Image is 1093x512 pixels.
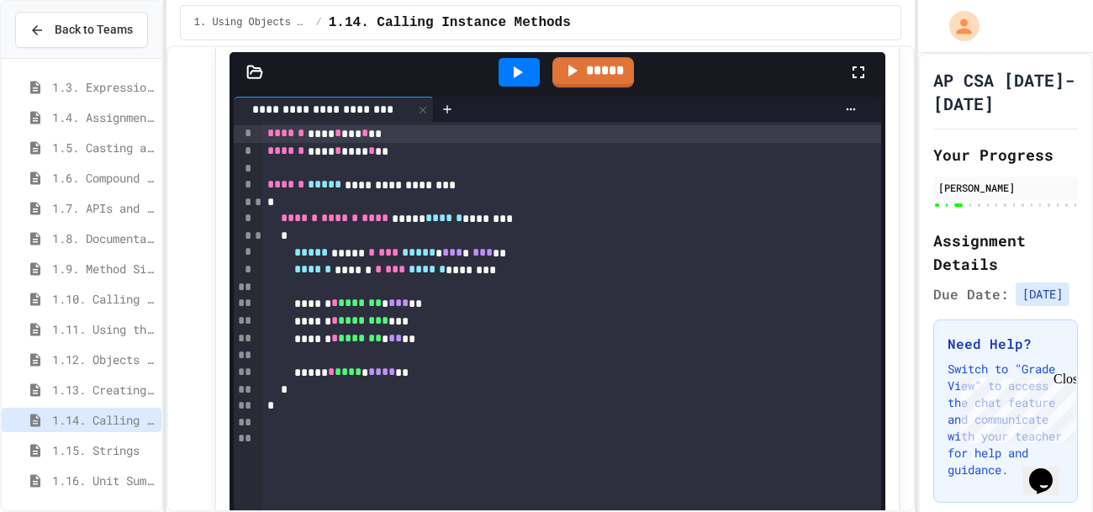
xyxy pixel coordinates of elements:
[1016,282,1069,306] span: [DATE]
[1022,445,1076,495] iframe: chat widget
[7,7,116,107] div: Chat with us now!Close
[948,361,1064,478] p: Switch to "Grade View" to access the chat feature and communicate with your teacher for help and ...
[933,68,1078,115] h1: AP CSA [DATE]-[DATE]
[15,12,148,48] button: Back to Teams
[52,472,155,489] span: 1.16. Unit Summary 1a (1.1-1.6)
[55,21,133,39] span: Back to Teams
[52,108,155,126] span: 1.4. Assignment and Input
[52,139,155,156] span: 1.5. Casting and Ranges of Values
[52,169,155,187] span: 1.6. Compound Assignment Operators
[52,260,155,277] span: 1.9. Method Signatures
[52,411,155,429] span: 1.14. Calling Instance Methods
[938,180,1073,195] div: [PERSON_NAME]
[933,143,1078,166] h2: Your Progress
[52,290,155,308] span: 1.10. Calling Class Methods
[948,334,1064,354] h3: Need Help?
[933,229,1078,276] h2: Assignment Details
[52,381,155,399] span: 1.13. Creating and Initializing Objects: Constructors
[52,199,155,217] span: 1.7. APIs and Libraries
[52,320,155,338] span: 1.11. Using the Math Class
[52,441,155,459] span: 1.15. Strings
[953,372,1076,443] iframe: chat widget
[52,78,155,96] span: 1.3. Expressions and Output [New]
[329,13,571,33] span: 1.14. Calling Instance Methods
[933,284,1009,304] span: Due Date:
[932,7,984,45] div: My Account
[52,230,155,247] span: 1.8. Documentation with Comments and Preconditions
[316,16,322,29] span: /
[194,16,309,29] span: 1. Using Objects and Methods
[52,351,155,368] span: 1.12. Objects - Instances of Classes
